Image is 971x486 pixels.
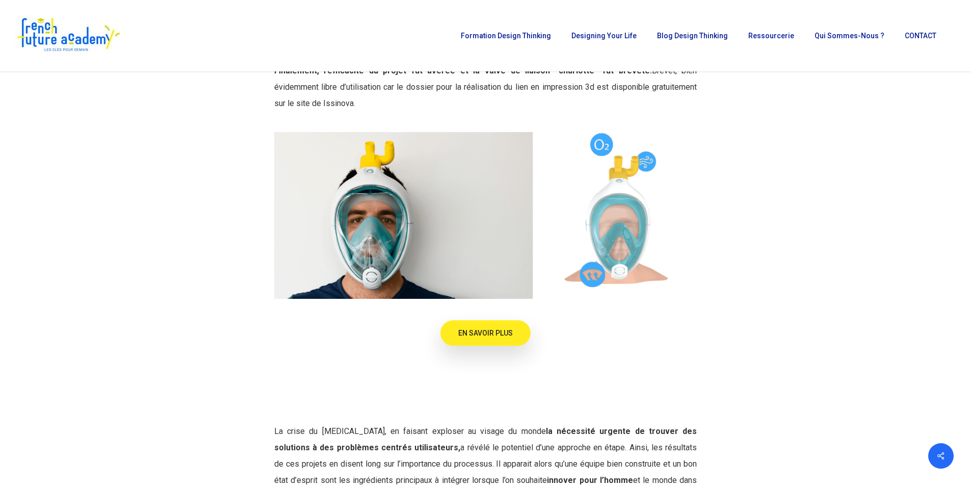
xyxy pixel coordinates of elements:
[900,32,941,39] a: CONTACT
[547,475,633,485] strong: innover pour l’homme
[652,32,733,39] a: Blog Design Thinking
[274,132,697,299] img: design thinking covid
[274,66,652,75] strong: Finalement, l’efficacité du projet fût avérée et la valve de liaison “charlotte” fût breveté.
[440,320,531,346] a: EN SAVOIR PLUS
[905,32,936,40] span: CONTACT
[274,66,697,108] span: Brevet, bien évidemment libre d’utilisation car le dossier pour la réalisation du lien en impress...
[566,32,642,39] a: Designing Your Life
[748,32,794,40] span: Ressourcerie
[657,32,728,40] span: Blog Design Thinking
[571,32,637,40] span: Designing Your Life
[743,32,799,39] a: Ressourcerie
[809,32,889,39] a: Qui sommes-nous ?
[461,32,551,40] span: Formation Design Thinking
[456,32,556,39] a: Formation Design Thinking
[274,426,697,452] strong: la nécessité urgente de trouver des solutions à des problèmes centrés utilisateurs,
[815,32,884,40] span: Qui sommes-nous ?
[458,328,513,338] span: EN SAVOIR PLUS
[14,15,122,56] img: French Future Academy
